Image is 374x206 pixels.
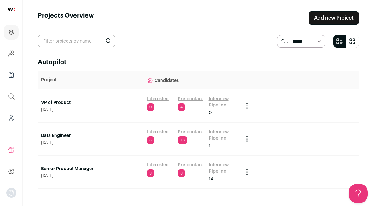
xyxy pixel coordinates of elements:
[4,46,19,61] a: Company and ATS Settings
[243,168,251,176] button: Project Actions
[41,133,141,139] a: Data Engineer
[209,176,213,182] span: 14
[209,96,237,108] a: Interview Pipeline
[349,184,368,203] iframe: Help Scout Beacon - Open
[4,25,19,40] a: Projects
[147,169,154,177] span: 3
[147,103,154,111] span: 0
[38,11,94,25] h1: Projects Overview
[178,162,203,168] a: Pre-contact
[147,162,169,168] a: Interested
[38,58,359,67] h2: Autopilot
[41,107,141,112] span: [DATE]
[209,129,237,141] a: Interview Pipeline
[8,8,15,11] img: wellfound-shorthand-0d5821cbd27db2630d0214b213865d53afaa358527fdda9d0ea32b1df1b89c2c.svg
[178,136,187,144] span: 16
[6,188,16,198] img: nopic.png
[243,135,251,143] button: Project Actions
[147,129,169,135] a: Interested
[209,110,212,116] span: 0
[4,110,19,125] a: Leads (Backoffice)
[147,136,154,144] span: 5
[178,169,185,177] span: 8
[6,188,16,198] button: Open dropdown
[41,173,141,178] span: [DATE]
[178,96,203,102] a: Pre-contact
[41,140,141,145] span: [DATE]
[178,129,203,135] a: Pre-contact
[4,67,19,83] a: Company Lists
[147,96,169,102] a: Interested
[41,100,141,106] a: VP of Product
[309,11,359,25] a: Add new Project
[147,74,237,86] p: Candidates
[209,162,237,175] a: Interview Pipeline
[38,35,115,47] input: Filter projects by name
[209,143,211,149] span: 1
[41,166,141,172] a: Senior Product Manager
[243,102,251,110] button: Project Actions
[41,77,141,83] p: Project
[178,103,185,111] span: 4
